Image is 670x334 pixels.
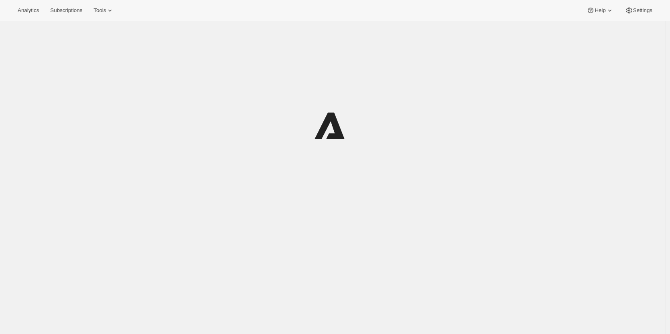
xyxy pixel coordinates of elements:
button: Tools [89,5,119,16]
button: Subscriptions [45,5,87,16]
span: Subscriptions [50,7,82,14]
span: Settings [633,7,652,14]
span: Analytics [18,7,39,14]
button: Settings [620,5,657,16]
span: Help [595,7,605,14]
button: Analytics [13,5,44,16]
span: Tools [93,7,106,14]
button: Help [582,5,618,16]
